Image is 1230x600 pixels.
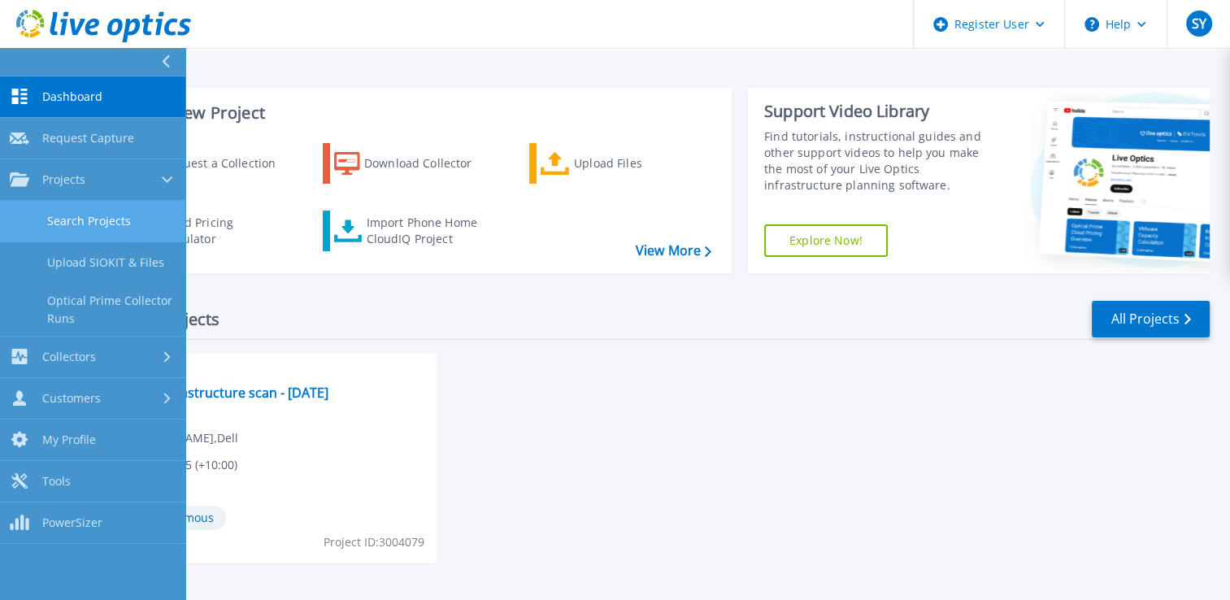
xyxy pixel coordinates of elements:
span: Dashboard [42,89,102,104]
a: Explore Now! [764,224,888,257]
a: Cloud Pricing Calculator [115,211,297,251]
span: PowerSizer [42,515,102,530]
div: Request a Collection [162,147,292,180]
span: Tools [42,474,71,489]
div: Cloud Pricing Calculator [159,215,289,247]
div: Find tutorials, instructional guides and other support videos to help you make the most of your L... [764,128,996,193]
span: SY [1191,17,1206,30]
a: Upload Files [529,143,711,184]
a: Request a Collection [115,143,297,184]
a: View More [636,243,711,259]
div: Import Phone Home CloudIQ Project [366,215,493,247]
span: Projects [42,172,85,187]
a: SLHD infrastructure scan - [DATE] [123,385,328,401]
h3: Start a New Project [115,104,711,122]
span: Collectors [42,350,96,364]
span: Project ID: 3004079 [324,533,424,551]
div: Upload Files [574,147,704,180]
span: Request Capture [42,131,134,146]
div: Download Collector [364,147,494,180]
span: My Profile [42,433,96,447]
div: Support Video Library [764,101,996,122]
span: Optical Prime [123,363,427,380]
a: Download Collector [323,143,504,184]
span: Customers [42,391,101,406]
a: All Projects [1092,301,1210,337]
